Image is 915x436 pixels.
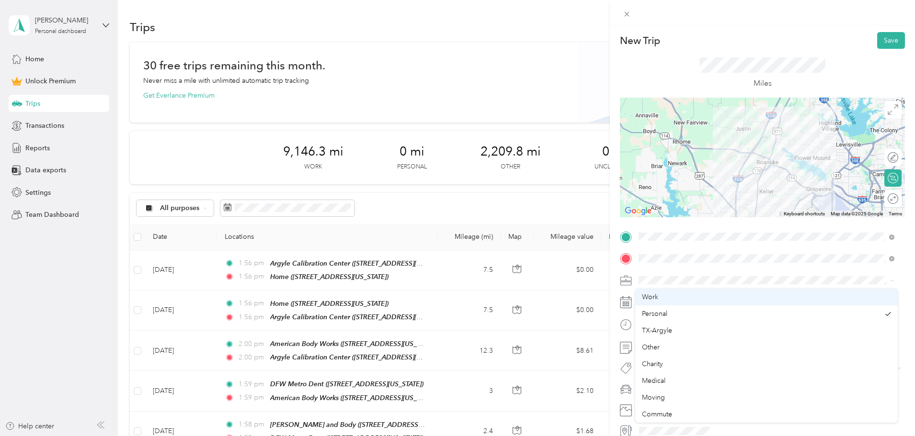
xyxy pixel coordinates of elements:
[642,393,665,402] span: Moving
[861,382,915,436] iframe: Everlance-gr Chat Button Frame
[642,377,665,385] span: Medical
[784,211,825,217] button: Keyboard shortcuts
[622,205,654,217] img: Google
[622,205,654,217] a: Open this area in Google Maps (opens a new window)
[642,360,663,368] span: Charity
[620,34,660,47] p: New Trip
[877,32,905,49] button: Save
[642,310,667,318] span: Personal
[642,293,658,301] span: Work
[754,78,772,89] p: Miles
[642,343,660,351] span: Other
[831,211,883,216] span: Map data ©2025 Google
[642,326,672,335] span: TX-Argyle
[642,410,672,418] span: Commute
